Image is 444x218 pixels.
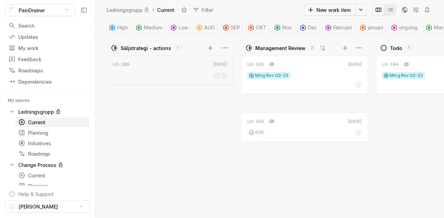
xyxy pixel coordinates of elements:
[174,44,181,51] div: 1
[179,23,188,33] span: Low
[382,61,399,68] div: LG-164
[18,161,56,169] div: Change Process
[152,6,154,13] div: ›
[6,201,89,212] button: [PERSON_NAME]
[384,4,396,16] button: Change to mode list_view
[255,72,288,79] span: Mmg Rev Q3-23
[18,172,87,179] div: Current
[368,23,383,33] span: januari
[241,111,368,144] div: LG-204[DATE]0/19
[348,61,362,68] div: [DATE]
[19,7,45,14] span: PainDrainer
[255,44,305,52] div: Management Review
[15,117,89,127] a: Current
[399,23,418,33] span: ongoing
[6,43,89,53] a: My work
[18,129,87,136] div: Planning
[107,54,236,218] div: grid
[241,54,371,218] div: grid
[18,140,87,147] div: Initiatives
[6,65,89,76] a: Roadmaps
[6,160,89,170] a: Change Process
[18,190,54,198] div: Help & Support
[6,31,89,42] a: Updates
[107,6,142,14] div: Ledningsgrupp
[144,23,162,33] span: Medium
[15,128,89,138] a: Planning
[348,118,362,125] div: [DATE]
[117,23,128,33] span: High
[107,54,233,87] div: LG-189[DATE]
[105,5,151,15] a: Ledningsgrupp
[19,203,58,210] span: [PERSON_NAME]
[405,44,412,51] div: 1
[372,4,396,16] div: board and list toggle
[213,61,227,68] div: [DATE]
[8,22,87,29] div: Search
[15,170,89,180] a: Current
[241,113,368,142] a: LG-204[DATE]0/19
[255,129,263,136] span: 0 / 19
[333,23,352,33] span: Februari
[15,181,89,191] a: Planning
[8,33,87,41] div: Updates
[308,44,315,51] div: 2
[6,54,89,64] a: Feedback
[121,44,171,52] div: Säljstrategi - actions
[247,61,264,68] div: LG-165
[18,150,87,157] div: Roadmap
[8,44,87,52] div: My work
[156,5,176,15] div: Current
[231,23,240,33] span: SEP
[6,20,89,31] a: Search
[241,56,368,94] a: LG-165[DATE]Mmg Rev Q3-23
[390,72,423,79] span: Mmg Rev Q3-23
[247,118,264,125] div: LG-204
[113,61,129,68] div: LG-189
[8,78,87,85] div: Dependencies
[256,23,266,33] span: OKT
[18,119,87,126] div: Current
[282,23,292,33] span: Nov
[308,23,317,33] span: Dec
[8,67,87,74] div: Roadmaps
[15,149,89,159] a: Roadmap
[390,44,402,52] div: Todo
[6,4,75,16] button: PainDrainer
[204,23,215,33] span: AUG
[190,4,217,15] button: Filter
[372,4,384,16] button: Change to mode board_view
[8,56,87,63] div: Feedback
[18,182,87,190] div: Planning
[6,76,89,87] a: Dependencies
[304,4,355,16] button: New work item
[241,54,368,96] div: LG-165[DATE]Mmg Rev Q3-23
[18,108,54,115] div: Ledningsgrupp
[107,56,233,85] a: LG-189[DATE]
[15,138,89,148] a: Initiatives
[8,97,38,104] div: My spaces
[6,107,89,117] a: Ledningsgrupp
